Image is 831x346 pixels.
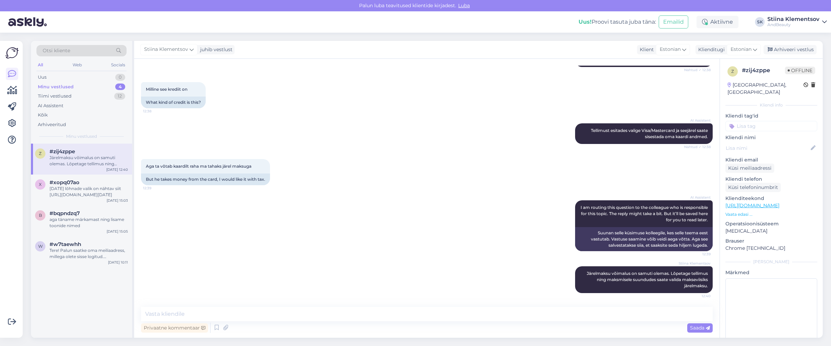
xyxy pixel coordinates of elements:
[141,97,206,108] div: What kind of credit is this?
[725,237,817,245] p: Brauser
[725,134,817,141] p: Kliendi nimi
[197,46,233,53] div: juhib vestlust
[695,46,725,53] div: Klienditugi
[755,17,765,27] div: SK
[725,164,774,173] div: Küsi meiliaadressi
[38,74,46,81] div: Uus
[39,213,42,218] span: b
[697,16,738,28] div: Aktiivne
[679,261,711,266] span: Stiina Klementsov
[38,121,66,128] div: Arhiveeritud
[146,87,187,92] span: Milline see krediit on
[731,69,734,74] span: z
[587,271,709,288] span: Järelmaksu võimalus on samuti olemas. Lõpetage tellimus ning maksmisele suundudes saate valida ma...
[106,167,128,172] div: [DATE] 12:40
[107,198,128,203] div: [DATE] 15:03
[50,155,128,167] div: Järelmaksu võimalus on samuti olemas. Lõpetage tellimus ning maksmisele suundudes saate valida ma...
[731,46,752,53] span: Estonian
[690,325,710,331] span: Saada
[38,102,63,109] div: AI Assistent
[50,210,80,216] span: #bqpndzq7
[579,19,592,25] b: Uus!
[146,164,251,169] span: Aga ta võtab kaardilt raha ma tahaks järel maksuga
[141,323,208,333] div: Privaatne kommentaar
[38,112,48,119] div: Kõik
[725,220,817,227] p: Operatsioonisüsteem
[660,46,681,53] span: Estonian
[785,67,815,74] span: Offline
[114,93,125,100] div: 12
[66,133,97,139] span: Minu vestlused
[725,195,817,202] p: Klienditeekond
[50,186,128,198] div: [DATE] lõhnade valik on nähtav siit [URL][DOMAIN_NAME][DATE]
[725,245,817,252] p: Chrome [TECHNICAL_ID]
[764,45,817,54] div: Arhiveeri vestlus
[684,67,711,72] span: Nähtud ✓ 12:38
[725,269,817,276] p: Märkmed
[591,128,709,139] span: Tellimust esitades valige Visa/Mastercard ja seejärel saate sisestada oma kaardi andmed.
[725,211,817,217] p: Vaata edasi ...
[71,60,83,69] div: Web
[727,81,803,96] div: [GEOGRAPHIC_DATA], [GEOGRAPHIC_DATA]
[143,186,169,191] span: 12:39
[637,46,654,53] div: Klient
[725,121,817,131] input: Lisa tag
[43,47,70,54] span: Otsi kliente
[725,259,817,265] div: [PERSON_NAME]
[685,252,711,257] span: 12:39
[50,247,128,260] div: Tere! Palun saatke oma meiliaadress, millega olete sisse logitud. Tühjendame teie ostukorvi ja sa...
[38,83,74,90] div: Minu vestlused
[39,151,42,156] span: z
[38,244,43,249] span: w
[659,15,688,29] button: Emailid
[144,46,188,53] span: Stiina Klementsov
[725,227,817,235] p: [MEDICAL_DATA]
[115,74,125,81] div: 0
[50,216,128,229] div: aga täname märkamast ning lisame toonide nimed
[36,60,44,69] div: All
[579,18,656,26] div: Proovi tasuta juba täna:
[108,260,128,265] div: [DATE] 10:11
[456,2,472,9] span: Luba
[575,227,713,251] div: Suunan selle küsimuse kolleegile, kes selle teema eest vastutab. Vastuse saamine võib veidi aega ...
[6,46,19,59] img: Askly Logo
[143,109,169,114] span: 12:38
[50,179,79,186] span: #xopq07ao
[115,83,125,90] div: 4
[141,174,270,185] div: But he takes money from the card, I would like it with tax.
[725,156,817,164] p: Kliendi email
[38,93,72,100] div: Tiimi vestlused
[581,205,709,222] span: I am routing this question to the colleague who is responsible for this topic. The reply might ta...
[684,144,711,149] span: Nähtud ✓ 12:38
[50,148,75,155] span: #zij4zppe
[725,183,781,192] div: Küsi telefoninumbrit
[725,176,817,183] p: Kliendi telefon
[767,16,827,27] a: Stiina KlementsovAndBeauty
[742,66,785,75] div: # zij4zppe
[39,182,42,187] span: x
[726,144,809,152] input: Lisa nimi
[725,102,817,108] div: Kliendi info
[110,60,127,69] div: Socials
[767,22,819,27] div: AndBeauty
[685,118,711,123] span: AI Assistent
[50,241,81,247] span: #w7taewhh
[725,112,817,120] p: Kliendi tag'id
[767,16,819,22] div: Stiina Klementsov
[685,195,711,200] span: AI Assistent
[725,202,779,209] a: [URL][DOMAIN_NAME]
[685,293,711,299] span: 12:40
[107,229,128,234] div: [DATE] 15:05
